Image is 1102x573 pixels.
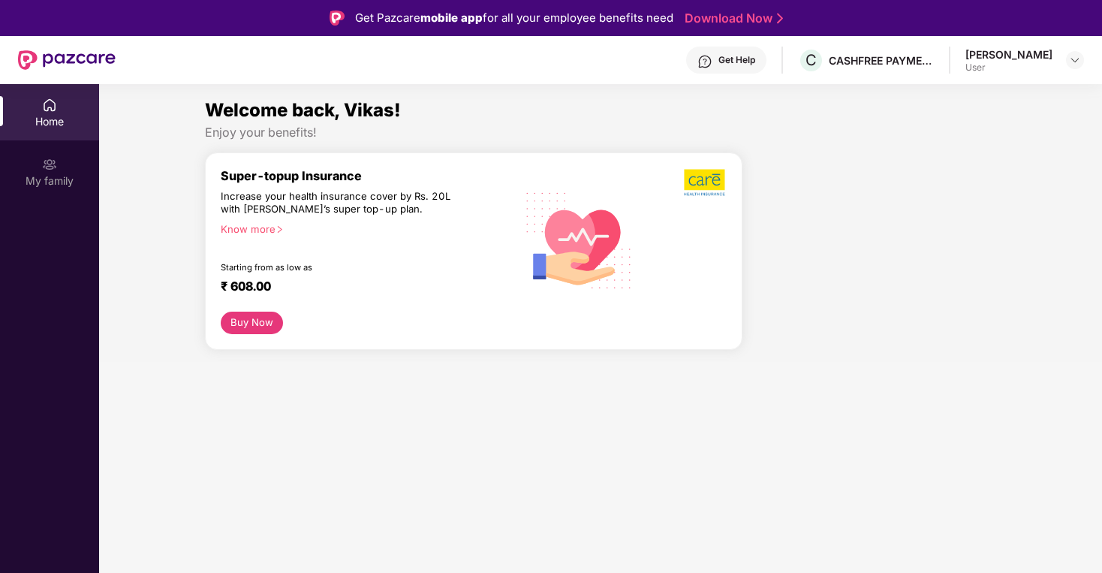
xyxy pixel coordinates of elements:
[275,225,284,234] span: right
[221,312,283,334] button: Buy Now
[355,9,673,27] div: Get Pazcare for all your employee benefits need
[829,53,934,68] div: CASHFREE PAYMENTS INDIA PVT. LTD.
[420,11,483,25] strong: mobile app
[18,50,116,70] img: New Pazcare Logo
[516,175,643,303] img: svg+xml;base64,PHN2ZyB4bWxucz0iaHR0cDovL3d3dy53My5vcmcvMjAwMC9zdmciIHhtbG5zOnhsaW5rPSJodHRwOi8vd3...
[718,54,755,66] div: Get Help
[42,157,57,172] img: svg+xml;base64,PHN2ZyB3aWR0aD0iMjAiIGhlaWdodD0iMjAiIHZpZXdCb3g9IjAgMCAyMCAyMCIgZmlsbD0ibm9uZSIgeG...
[221,262,452,273] div: Starting from as low as
[42,98,57,113] img: svg+xml;base64,PHN2ZyBpZD0iSG9tZSIgeG1sbnM9Imh0dHA6Ly93d3cudzMub3JnLzIwMDAvc3ZnIiB3aWR0aD0iMjAiIG...
[697,54,712,69] img: svg+xml;base64,PHN2ZyBpZD0iSGVscC0zMngzMiIgeG1sbnM9Imh0dHA6Ly93d3cudzMub3JnLzIwMDAvc3ZnIiB3aWR0aD...
[205,99,401,121] span: Welcome back, Vikas!
[1069,54,1081,66] img: svg+xml;base64,PHN2ZyBpZD0iRHJvcGRvd24tMzJ4MzIiIHhtbG5zPSJodHRwOi8vd3d3LnczLm9yZy8yMDAwL3N2ZyIgd2...
[221,279,501,297] div: ₹ 608.00
[685,11,778,26] a: Download Now
[221,168,516,183] div: Super-topup Insurance
[965,62,1052,74] div: User
[221,190,451,216] div: Increase your health insurance cover by Rs. 20L with [PERSON_NAME]’s super top-up plan.
[205,125,996,140] div: Enjoy your benefits!
[805,51,817,69] span: C
[330,11,345,26] img: Logo
[684,168,727,197] img: b5dec4f62d2307b9de63beb79f102df3.png
[777,11,783,26] img: Stroke
[965,47,1052,62] div: [PERSON_NAME]
[221,223,507,234] div: Know more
